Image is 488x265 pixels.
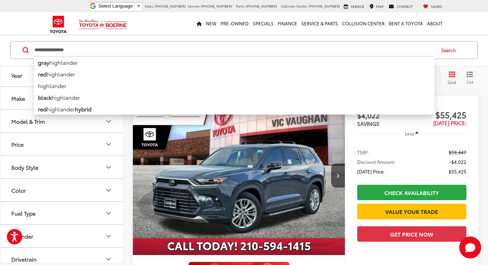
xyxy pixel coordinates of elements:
[201,3,232,9] span: [PHONE_NUMBER]
[435,41,466,59] button: Search
[425,12,445,34] a: About
[448,79,456,85] span: Grid
[104,232,113,240] div: Cylinder
[134,3,135,9] span: ​
[357,168,385,175] span: [DATE] Price:
[412,109,466,120] span: $55,425
[104,209,113,217] div: Fuel Type
[299,12,340,34] a: Service & Parts: Opens in a new tab
[405,130,414,136] span: Less
[11,233,33,239] div: Cylinder
[218,12,251,34] a: Pre-Owned
[38,58,49,66] b: gray
[421,4,444,9] a: My Saved Vehicles
[0,133,124,155] button: PricePrice
[104,255,113,263] div: Drivetrain
[357,204,466,219] a: Value Your Trade
[331,164,345,188] button: Next image
[11,164,38,170] div: Body Style
[0,156,124,178] button: Body StyleBody Style
[357,149,369,156] span: TSRP:
[340,12,387,34] a: Collision Center
[154,3,186,9] span: [PHONE_NUMBER]
[195,12,204,34] a: Home
[368,4,385,9] a: Map
[75,105,91,113] b: hybrid
[34,56,435,68] li: highlander
[251,12,276,34] a: Specials
[357,185,466,200] a: Check Availability
[276,12,299,34] a: Finance
[38,93,52,101] b: black
[204,12,218,34] a: New
[188,3,200,9] span: Service
[11,118,45,124] div: Model & Trim
[104,163,113,171] div: Body Style
[431,4,442,9] span: Saved
[133,96,346,255] img: 2025 Toyota Grand Highlander Platinum
[440,71,461,85] button: Grid View
[133,96,346,255] div: 2025 Toyota Grand Highlander Platinum 0
[397,4,413,9] span: Contact
[11,95,25,101] div: Make
[449,149,466,156] span: $59,447
[98,3,141,9] a: Select Language​
[281,3,308,9] span: Collision Center
[0,87,124,109] button: MakeMake
[246,3,277,9] span: [PHONE_NUMBER]
[136,3,141,9] span: ▼
[38,105,47,113] b: red
[34,103,435,115] li: highlander
[104,117,113,125] div: Model & Trim
[133,96,346,255] a: 2025 Toyota Grand Highlander Platinum2025 Toyota Grand Highlander Platinum2025 Toyota Grand Highl...
[104,140,113,148] div: Price
[0,179,124,201] button: ColorColor
[11,210,36,216] div: Fuel Type
[459,237,481,258] button: Toggle Chat Window
[34,80,435,92] li: highlander
[449,158,466,165] span: -$4,022
[376,4,384,9] span: Map
[104,186,113,194] div: Color
[351,4,364,9] span: Service
[145,3,153,9] span: Sales
[433,119,466,127] span: [DATE] Price:
[11,141,24,147] div: Price
[34,68,435,80] li: highlander
[459,237,481,258] svg: Start Chat
[387,4,414,9] a: Contact
[466,79,473,84] span: List
[461,71,478,85] button: List View
[98,3,133,9] span: Select Language
[342,4,366,9] a: Service
[357,226,466,242] button: Get Price Now
[387,12,425,34] a: Rent a Toyota
[0,225,124,247] button: CylinderCylinder
[11,256,37,262] div: Drivetrain
[357,120,379,127] span: SAVINGS
[236,3,245,9] span: Parts
[357,110,412,120] span: $4,022
[357,158,396,165] span: Discount Amount:
[402,127,422,140] button: Less
[309,3,340,9] span: [PHONE_NUMBER]
[0,110,124,132] button: Model & TrimModel & Trim
[78,19,127,31] img: Vic Vaughan Toyota of Boerne
[34,92,435,103] li: highlander
[11,72,22,79] div: Year
[11,187,26,193] div: Color
[0,64,124,86] button: YearYear
[46,13,71,36] img: Toyota
[449,168,466,175] span: $55,425
[34,42,435,58] input: Search by Make, Model, or Keyword
[0,202,124,224] button: Fuel TypeFuel Type
[38,70,47,78] b: red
